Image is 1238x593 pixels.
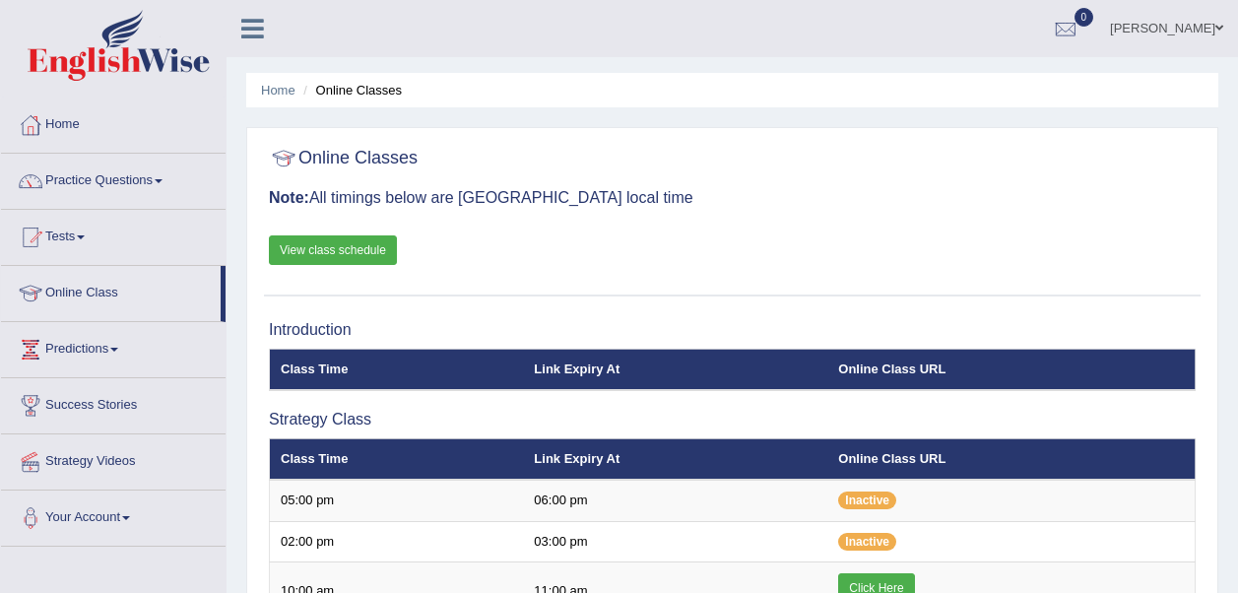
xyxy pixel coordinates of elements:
[269,189,309,206] b: Note:
[270,438,524,480] th: Class Time
[270,349,524,390] th: Class Time
[523,349,827,390] th: Link Expiry At
[1,154,226,203] a: Practice Questions
[838,492,896,509] span: Inactive
[827,349,1195,390] th: Online Class URL
[270,480,524,521] td: 05:00 pm
[1,491,226,540] a: Your Account
[838,533,896,551] span: Inactive
[523,438,827,480] th: Link Expiry At
[269,235,397,265] a: View class schedule
[1,98,226,147] a: Home
[523,480,827,521] td: 06:00 pm
[298,81,402,99] li: Online Classes
[269,411,1196,428] h3: Strategy Class
[1075,8,1094,27] span: 0
[1,266,221,315] a: Online Class
[1,434,226,484] a: Strategy Videos
[270,521,524,562] td: 02:00 pm
[269,144,418,173] h2: Online Classes
[261,83,295,98] a: Home
[827,438,1195,480] th: Online Class URL
[269,321,1196,339] h3: Introduction
[1,322,226,371] a: Predictions
[1,210,226,259] a: Tests
[1,378,226,428] a: Success Stories
[269,189,1196,207] h3: All timings below are [GEOGRAPHIC_DATA] local time
[523,521,827,562] td: 03:00 pm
